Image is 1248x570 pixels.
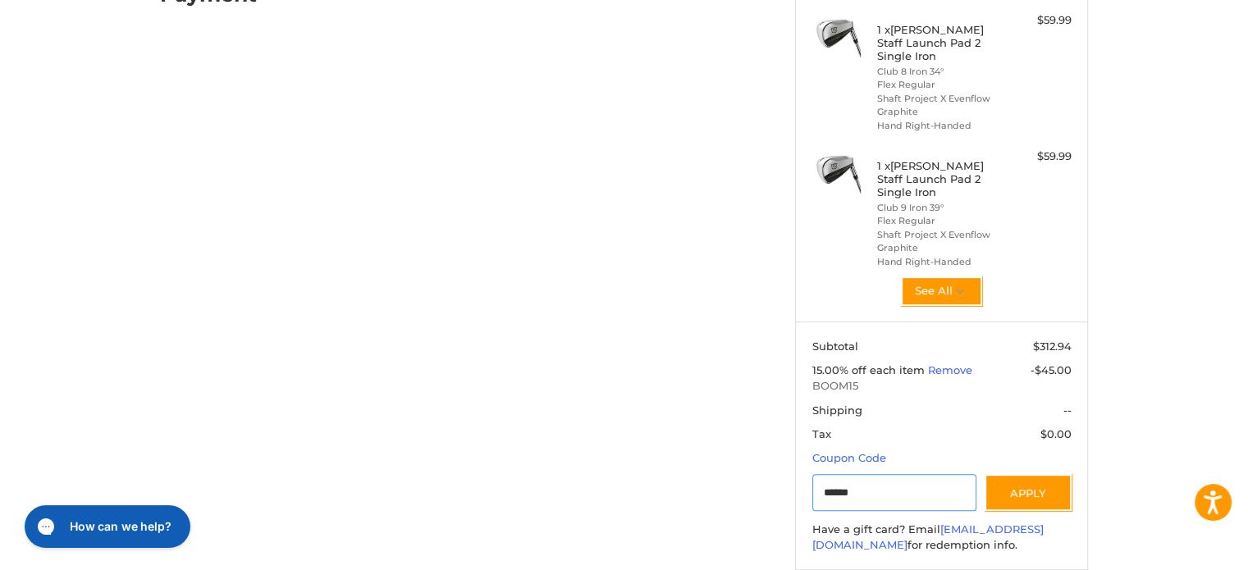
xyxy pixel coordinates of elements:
[928,363,972,376] a: Remove
[1007,12,1072,29] div: $59.99
[985,474,1072,511] button: Apply
[1007,148,1072,165] div: $59.99
[877,201,1003,215] li: Club 9 Iron 39°
[877,255,1003,269] li: Hand Right-Handed
[877,228,1003,255] li: Shaft Project X Evenflow Graphite
[877,78,1003,92] li: Flex Regular
[877,119,1003,133] li: Hand Right-Handed
[901,276,982,306] button: See All
[1033,340,1072,353] span: $312.94
[1113,526,1248,570] iframe: Google Customer Reviews
[1063,404,1072,417] span: --
[812,522,1072,554] div: Have a gift card? Email for redemption info.
[812,378,1072,394] span: BOOM15
[812,451,886,464] a: Coupon Code
[812,404,862,417] span: Shipping
[877,214,1003,228] li: Flex Regular
[812,363,928,376] span: 15.00% off each item
[812,340,858,353] span: Subtotal
[812,427,831,440] span: Tax
[1031,363,1072,376] span: -$45.00
[877,159,1003,199] h4: 1 x [PERSON_NAME] Staff Launch Pad 2 Single Iron
[877,92,1003,119] li: Shaft Project X Evenflow Graphite
[812,474,977,511] input: Gift Certificate or Coupon Code
[877,23,1003,63] h4: 1 x [PERSON_NAME] Staff Launch Pad 2 Single Iron
[1040,427,1072,440] span: $0.00
[877,65,1003,79] li: Club 8 Iron 34°
[16,499,194,554] iframe: Gorgias live chat messenger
